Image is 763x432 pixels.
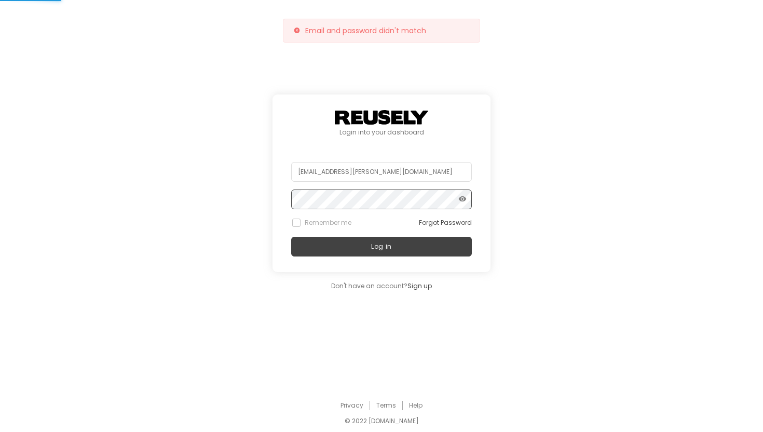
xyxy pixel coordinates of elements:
a: Help [409,401,423,410]
a: Forgot Password [419,218,472,227]
a: Privacy [340,401,363,410]
div: Remember me [302,218,355,227]
button: Log in [291,237,472,256]
a: Sign up [407,281,432,290]
p: Email and password didn't match [305,27,426,34]
span: visibility [458,193,467,206]
div: Don't have an account? [331,281,432,291]
input: Email Address [291,162,472,182]
img: Brand logo [335,110,428,125]
p: Login into your dashboard [339,128,424,137]
span: Log in [371,242,392,251]
a: Terms [370,401,403,410]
